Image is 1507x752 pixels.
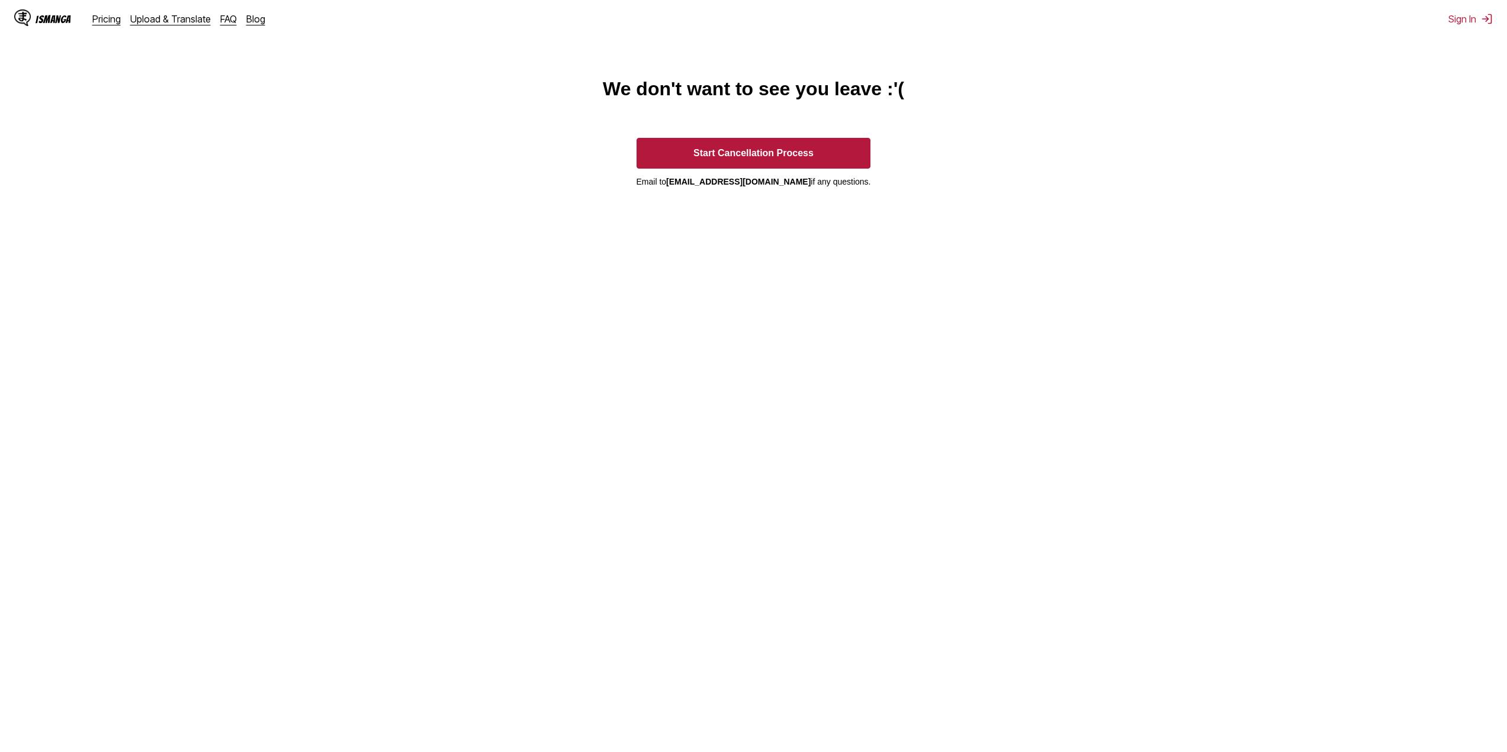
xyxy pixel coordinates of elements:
button: Start Cancellation Process [637,138,871,169]
button: Sign In [1448,13,1493,25]
h1: We don't want to see you leave :'( [603,78,904,100]
b: [EMAIL_ADDRESS][DOMAIN_NAME] [666,177,811,186]
div: IsManga [36,14,71,25]
img: Sign out [1481,13,1493,25]
a: Upload & Translate [130,13,211,25]
a: Pricing [92,13,121,25]
a: Blog [246,13,265,25]
img: IsManga Logo [14,9,31,26]
a: IsManga LogoIsManga [14,9,92,28]
p: Email to if any questions. [637,177,871,186]
a: FAQ [220,13,237,25]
